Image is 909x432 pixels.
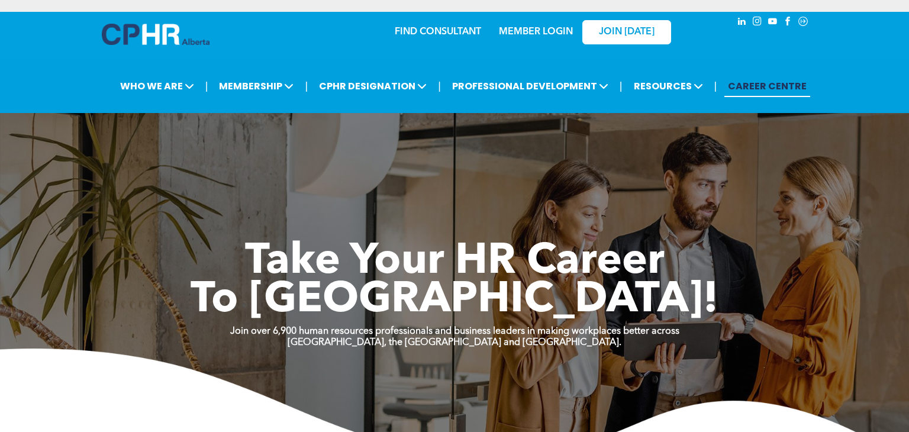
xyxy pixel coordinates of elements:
[288,338,621,347] strong: [GEOGRAPHIC_DATA], the [GEOGRAPHIC_DATA] and [GEOGRAPHIC_DATA].
[449,75,612,97] span: PROFESSIONAL DEVELOPMENT
[117,75,198,97] span: WHO WE ARE
[766,15,779,31] a: youtube
[714,74,717,98] li: |
[630,75,707,97] span: RESOURCES
[735,15,748,31] a: linkedin
[315,75,430,97] span: CPHR DESIGNATION
[724,75,810,97] a: CAREER CENTRE
[582,20,671,44] a: JOIN [DATE]
[750,15,763,31] a: instagram
[499,27,573,37] a: MEMBER LOGIN
[245,241,665,283] span: Take Your HR Career
[102,24,209,45] img: A blue and white logo for cp alberta
[191,279,718,322] span: To [GEOGRAPHIC_DATA]!
[395,27,481,37] a: FIND CONSULTANT
[797,15,810,31] a: Social network
[230,327,679,336] strong: Join over 6,900 human resources professionals and business leaders in making workplaces better ac...
[305,74,308,98] li: |
[215,75,297,97] span: MEMBERSHIP
[438,74,441,98] li: |
[205,74,208,98] li: |
[781,15,794,31] a: facebook
[620,74,623,98] li: |
[599,27,655,38] span: JOIN [DATE]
